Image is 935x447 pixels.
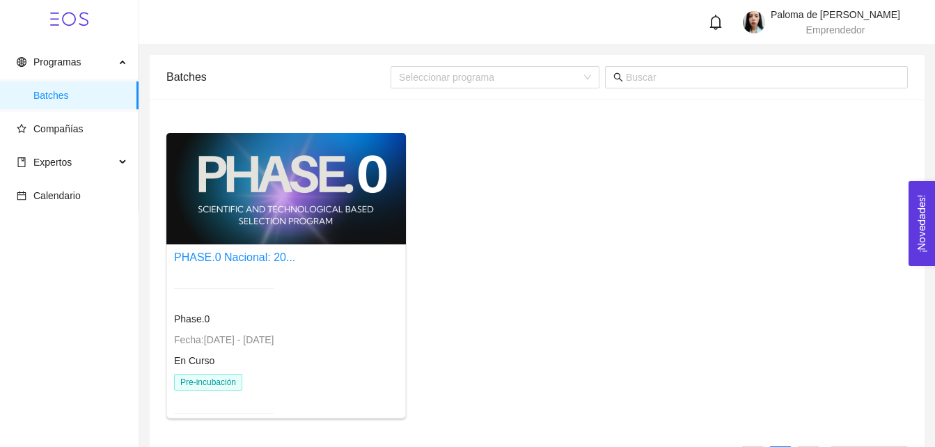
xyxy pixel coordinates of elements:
span: Emprendedor [806,24,865,36]
img: 1757015799655-1000113698.jpg [743,11,765,33]
span: Expertos [33,157,72,168]
span: En Curso [174,355,214,366]
a: PHASE.0 Nacional: 20... [174,251,295,263]
span: bell [708,15,723,30]
span: Pre-incubación [174,374,242,391]
span: Compañías [33,123,84,134]
span: search [613,72,623,82]
span: Paloma de [PERSON_NAME] [771,9,900,20]
span: calendar [17,191,26,201]
span: star [17,124,26,134]
span: global [17,57,26,67]
div: Batches [166,57,391,97]
span: Fecha: [DATE] - [DATE] [174,334,274,345]
span: Phase.0 [174,313,210,324]
span: Programas [33,56,81,68]
span: book [17,157,26,167]
input: Buscar [626,70,899,85]
button: Open Feedback Widget [909,181,935,266]
span: Batches [33,81,127,109]
span: Calendario [33,190,81,201]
